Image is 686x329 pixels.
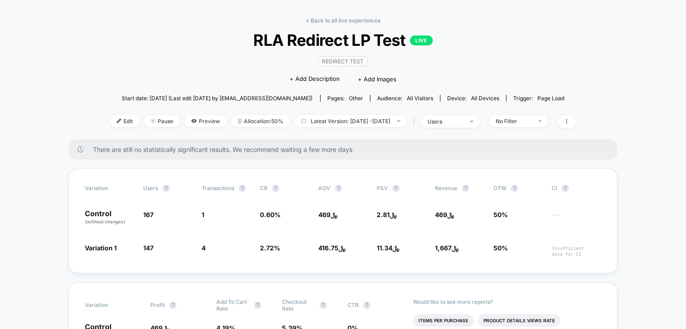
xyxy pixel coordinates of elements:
button: ? [239,185,246,192]
span: OTW [493,185,543,192]
span: 2.81 [377,211,390,218]
span: Preview [185,115,227,127]
span: ﷼ [318,211,338,218]
span: Allocation: 50% [231,115,290,127]
span: other [349,95,363,102]
span: RLA Redirect LP Test [133,31,553,49]
button: ? [272,185,279,192]
span: all devices [471,95,499,102]
span: Latest Version: [DATE] - [DATE] [295,115,407,127]
span: 2.72 % [260,244,280,252]
span: ﷼ [435,244,459,252]
div: Trigger: [513,95,564,102]
button: ? [335,185,342,192]
span: CI [552,185,601,192]
span: 469 [318,211,330,218]
span: CTR [347,302,359,308]
span: (without changes) [85,219,125,224]
span: 0.60 % [260,211,281,218]
div: Pages: [327,95,363,102]
span: Edit [110,115,140,127]
span: 469 [435,211,447,218]
span: Add To Cart Rate [216,298,250,312]
span: Transactions [202,185,234,191]
li: Items Per Purchase [413,314,474,327]
span: 147 [143,244,154,252]
span: Checkout Rate [282,298,315,312]
span: ﷼ [435,211,454,218]
span: 50% [493,211,508,218]
span: 4 [202,244,206,252]
span: ﷼ [377,211,397,218]
span: PSV [377,185,388,191]
span: Variation [85,185,134,192]
button: ? [511,185,518,192]
span: Page Load [537,95,564,102]
span: CR [260,185,268,191]
span: Profit [150,302,165,308]
button: ? [363,302,370,309]
span: 167 [143,211,154,218]
img: calendar [301,119,306,123]
button: ? [254,302,261,309]
img: end [151,119,155,123]
button: ? [320,302,327,309]
button: ? [562,185,569,192]
p: Would like to see more reports? [413,298,601,305]
span: All Visitors [407,95,433,102]
img: end [538,120,541,122]
span: Insufficient data for CI [552,245,601,257]
span: ﷼ [377,244,400,252]
p: Control [85,210,134,225]
span: users [143,185,158,191]
li: Product Details Views Rate [478,314,560,327]
div: Audience: [377,95,433,102]
span: Redirect Test [318,56,368,67]
img: end [397,120,400,122]
img: end [470,120,473,122]
span: | [411,115,421,128]
button: ? [169,302,176,309]
span: Variation 1 [85,244,117,252]
span: --- [552,212,601,225]
span: AOV [318,185,330,191]
span: + Add Description [290,75,340,84]
button: ? [462,185,469,192]
span: 50% [493,244,508,252]
span: Device: [440,95,506,102]
button: ? [163,185,170,192]
span: 11.34 [377,244,392,252]
span: 1 [202,211,204,218]
span: + Add Images [358,76,396,83]
span: ﷼ [318,244,346,252]
div: No Filter [496,118,532,124]
button: ? [392,185,400,192]
img: rebalance [238,119,242,124]
span: Variation [85,298,134,312]
div: users [427,118,463,125]
span: There are still no statistically significant results. We recommend waiting a few more days [93,146,599,153]
span: Start date: [DATE] (Last edit [DATE] by [EMAIL_ADDRESS][DOMAIN_NAME]) [122,95,312,102]
span: 1,667 [435,244,452,252]
span: 416.75 [318,244,339,252]
a: < Back to all live experiences [306,17,380,24]
img: edit [117,119,121,123]
span: Pause [144,115,180,127]
p: LIVE [410,36,432,45]
span: Revenue [435,185,457,191]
